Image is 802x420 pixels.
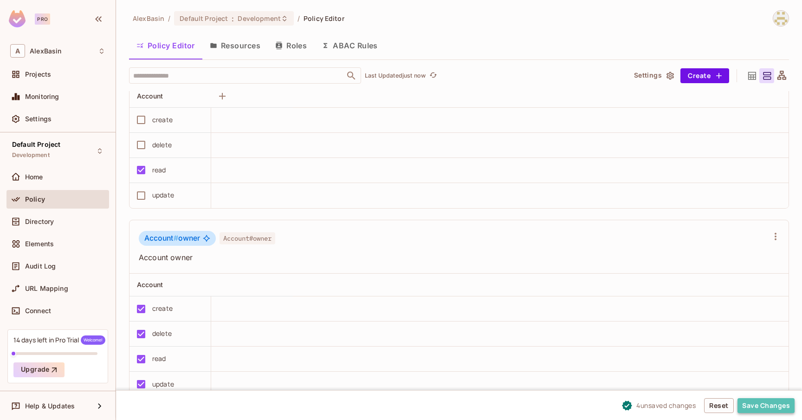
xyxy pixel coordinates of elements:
[426,70,439,81] span: Refresh is not available in edit mode.
[152,303,173,314] div: create
[304,14,344,23] span: Policy Editor
[737,398,795,413] button: Save Changes
[704,398,734,413] button: Reset
[137,281,163,289] span: Account
[152,354,166,364] div: read
[636,400,696,410] span: 4 unsaved change s
[25,285,68,292] span: URL Mapping
[152,190,174,200] div: update
[268,34,314,57] button: Roles
[238,14,280,23] span: Development
[202,34,268,57] button: Resources
[152,379,174,389] div: update
[129,34,202,57] button: Policy Editor
[12,141,60,148] span: Default Project
[152,165,166,175] div: read
[25,307,51,315] span: Connect
[152,115,173,125] div: create
[30,47,61,55] span: Workspace: AlexBasin
[25,262,56,270] span: Audit Log
[12,151,50,159] span: Development
[152,140,172,150] div: delete
[427,70,439,81] button: refresh
[168,14,170,23] li: /
[25,115,52,123] span: Settings
[25,402,75,410] span: Help & Updates
[13,335,105,345] div: 14 days left in Pro Trial
[137,92,163,100] span: Account
[25,93,59,100] span: Monitoring
[314,34,385,57] button: ABAC Rules
[630,68,677,83] button: Settings
[144,234,178,243] span: Account
[152,328,172,339] div: delete
[365,72,426,79] p: Last Updated just now
[345,69,358,82] button: Open
[9,10,26,27] img: SReyMgAAAABJRU5ErkJggg==
[773,11,789,26] img: Alex Basin
[220,232,275,244] span: Account#owner
[680,68,729,83] button: Create
[25,173,43,181] span: Home
[81,335,105,345] span: Welcome!
[298,14,300,23] li: /
[139,252,768,262] span: Account owner
[429,71,437,80] span: refresh
[25,218,54,225] span: Directory
[144,234,200,243] span: owner
[231,15,234,22] span: :
[10,44,25,58] span: A
[35,13,50,25] div: Pro
[133,14,164,23] span: the active workspace
[174,234,178,243] span: #
[25,196,45,203] span: Policy
[25,240,54,248] span: Elements
[25,71,51,78] span: Projects
[13,362,65,377] button: Upgrade
[180,14,228,23] span: Default Project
